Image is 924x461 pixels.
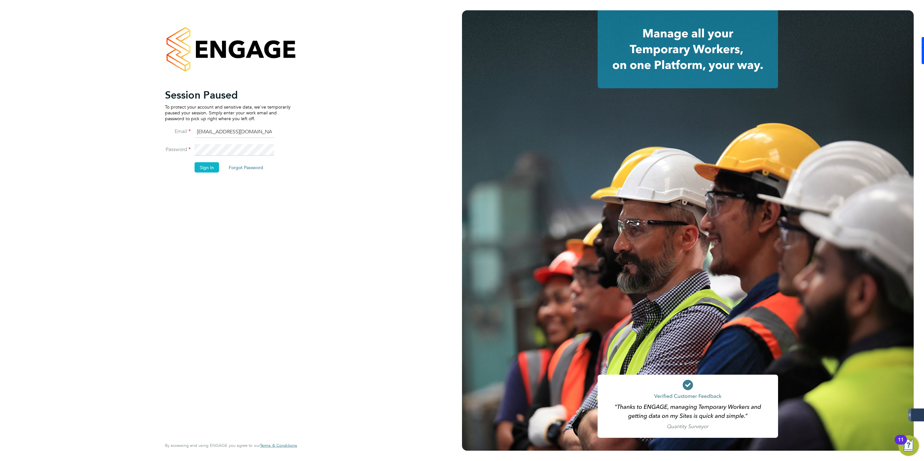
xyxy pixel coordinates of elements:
button: Open Resource Center, 11 new notifications [898,435,919,456]
span: By accessing and using ENGAGE you agree to our [165,443,297,448]
p: To protect your account and sensitive data, we've temporarily paused your session. Simply enter y... [165,104,291,121]
input: Enter your work email... [195,126,274,138]
a: Terms & Conditions [260,443,297,448]
h2: Session Paused [165,88,291,101]
div: 11 [898,440,904,448]
label: Password [165,146,191,153]
label: Email [165,128,191,135]
button: Forgot Password [224,162,268,172]
button: Sign In [195,162,219,172]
